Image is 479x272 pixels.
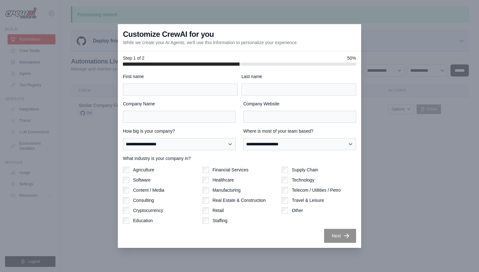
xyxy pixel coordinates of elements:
[213,197,266,203] label: Real Estate & Construction
[123,39,298,46] p: While we create your AI Agents, we'll use this information to personalize your experience.
[292,187,341,193] label: Telecom / Utilities / Petro
[123,155,356,162] label: What industry is your company in?
[133,197,154,203] label: Consulting
[133,177,150,183] label: Software
[123,101,236,107] label: Company Name
[133,207,163,214] label: Cryptocurrency
[133,217,153,224] label: Education
[292,167,318,173] label: Supply Chain
[292,197,324,203] label: Travel & Leisure
[213,177,234,183] label: Healthcare
[213,207,224,214] label: Retail
[292,177,314,183] label: Technology
[133,187,164,193] label: Content / Media
[243,128,356,134] label: Where is most of your team based?
[123,55,144,61] span: Step 1 of 2
[213,187,241,193] label: Manufacturing
[133,167,154,173] label: Agriculture
[243,101,356,107] label: Company Website
[123,29,214,39] h3: Customize CrewAI for you
[213,167,249,173] label: Financial Services
[324,229,356,243] button: Next
[241,73,356,80] label: Last name
[213,217,227,224] label: Staffing
[123,128,236,134] label: How big is your company?
[123,73,238,80] label: First name
[347,55,356,61] span: 50%
[292,207,303,214] label: Other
